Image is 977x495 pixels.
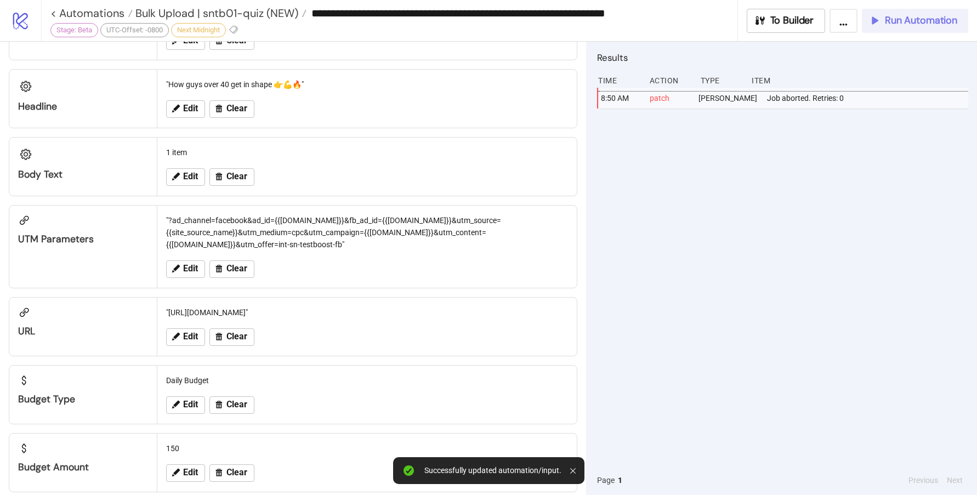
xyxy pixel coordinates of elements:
[18,100,148,113] div: Headline
[162,438,572,459] div: 150
[183,400,198,409] span: Edit
[209,100,254,118] button: Clear
[133,8,306,19] a: Bulk Upload | sntb01-quiz (NEW)
[171,23,226,37] div: Next Midnight
[183,468,198,477] span: Edit
[600,88,641,109] div: 8:50 AM
[424,466,561,475] div: Successfully updated automation/input.
[905,474,941,486] button: Previous
[226,468,247,477] span: Clear
[162,370,572,391] div: Daily Budget
[183,332,198,342] span: Edit
[751,70,968,91] div: Item
[166,168,205,186] button: Edit
[162,74,572,95] div: "How guys over 40 get in shape 👉💪🔥"
[166,100,205,118] button: Edit
[209,464,254,482] button: Clear
[209,168,254,186] button: Clear
[862,9,968,33] button: Run Automation
[100,23,169,37] div: UTC-Offset: -0800
[226,172,247,181] span: Clear
[166,328,205,346] button: Edit
[830,9,857,33] button: ...
[18,393,148,406] div: Budget Type
[226,332,247,342] span: Clear
[597,50,968,65] h2: Results
[50,23,98,37] div: Stage: Beta
[162,302,572,323] div: "[URL][DOMAIN_NAME]"
[747,9,826,33] button: To Builder
[770,14,814,27] span: To Builder
[183,264,198,274] span: Edit
[18,325,148,338] div: URL
[183,172,198,181] span: Edit
[697,88,758,109] div: [PERSON_NAME]
[18,233,148,246] div: UTM parameters
[209,328,254,346] button: Clear
[133,6,298,20] span: Bulk Upload | sntb01-quiz (NEW)
[50,8,133,19] a: < Automations
[649,70,692,91] div: Action
[766,88,971,109] div: Job aborted. Retries: 0
[209,396,254,414] button: Clear
[615,474,626,486] button: 1
[162,142,572,163] div: 1 item
[166,260,205,278] button: Edit
[209,260,254,278] button: Clear
[18,168,148,181] div: Body Text
[18,461,148,474] div: Budget Amount
[597,474,615,486] span: Page
[885,14,957,27] span: Run Automation
[649,88,690,109] div: patch
[166,464,205,482] button: Edit
[597,70,640,91] div: Time
[162,210,572,255] div: "?ad_channel=facebook&ad_id={{[DOMAIN_NAME]}}&fb_ad_id={{[DOMAIN_NAME]}}&utm_source={{site_source...
[700,70,743,91] div: Type
[183,104,198,113] span: Edit
[944,474,966,486] button: Next
[226,400,247,409] span: Clear
[226,104,247,113] span: Clear
[226,264,247,274] span: Clear
[166,396,205,414] button: Edit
